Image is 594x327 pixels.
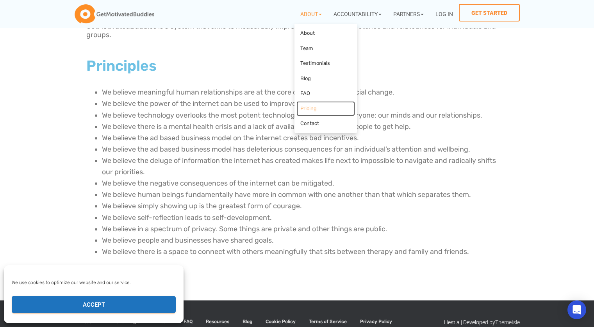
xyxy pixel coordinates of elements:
[328,4,387,24] a: Accountability
[102,246,508,257] li: We believe there is a space to connect with others meaningfully that sits between therapy and fam...
[296,41,355,56] a: Team
[296,26,355,41] a: About
[102,179,334,188] span: We believe the negative consequences of the internet can be mitigated.
[86,22,496,39] span: GetMotivatedBuddies is a system that aims to measurably improve autonomy, competence and relatedn...
[75,4,154,24] img: GetMotivatedBuddies
[102,132,508,144] li: We believe the ad based business model on the internet creates bad incentives.
[294,4,328,24] a: About
[296,116,355,131] a: Contact
[296,101,355,116] a: Pricing
[567,300,586,319] div: Open Intercom Messenger
[12,296,176,313] button: Accept
[86,59,508,73] h2: Principles
[296,56,355,71] a: Testimonials
[459,4,520,21] a: Get Started
[102,190,471,199] span: We believe human beings fundamentally have more in common with one another than that which separa...
[102,87,508,98] li: We believe meaningful human relationships are at the core of individual and social change.
[102,110,508,121] li: We believe technology overlooks the most potent technology accessible to everyone: our minds and ...
[12,279,175,286] div: We use cookies to optimize our website and our service.
[102,212,508,223] li: We believe self-reflection leads to self-development.
[102,98,508,109] li: We believe the power of the internet can be used to improve wellbeing.
[387,4,430,24] a: Partners
[102,235,508,246] li: We believe people and businesses have shared goals.
[296,71,355,86] a: Blog
[102,144,508,155] li: We believe the ad based business model has deleterious consequences for an individual’s attention...
[102,121,508,132] li: We believe there is a mental health crisis and a lack of available resources for people to get help.
[102,156,496,176] span: We believe the deluge of information the internet has created makes life next to impossible to na...
[296,86,355,101] a: FAQ
[102,223,508,235] li: We believe in a spectrum of privacy. Some things are private and other things are public.
[430,4,459,24] a: Log In
[495,319,520,325] a: ThemeIsle
[102,200,508,212] li: We believe simply showing up is the greatest form of courage.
